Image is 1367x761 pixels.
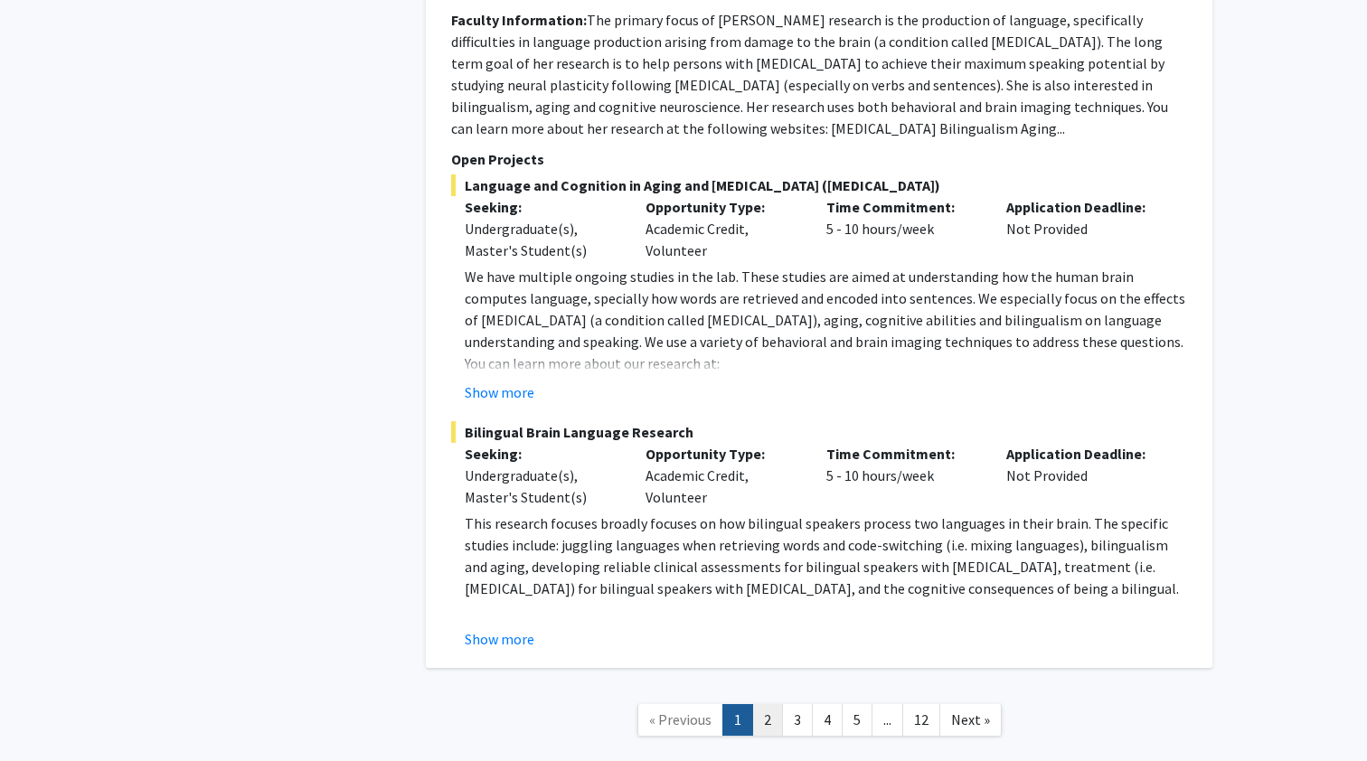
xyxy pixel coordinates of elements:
p: Application Deadline: [1006,443,1160,465]
a: 12 [902,704,940,736]
a: Previous Page [637,704,723,736]
div: Not Provided [993,443,1174,508]
span: Language and Cognition in Aging and [MEDICAL_DATA] ([MEDICAL_DATA]) [451,174,1187,196]
button: Show more [465,381,534,403]
span: Next » [951,710,990,728]
div: Undergraduate(s), Master's Student(s) [465,465,618,508]
p: Time Commitment: [826,196,980,218]
span: Bilingual Brain Language Research [451,421,1187,443]
p: Opportunity Type: [646,443,799,465]
p: Opportunity Type: [646,196,799,218]
a: Next [939,704,1002,736]
div: Academic Credit, Volunteer [632,443,813,508]
iframe: Chat [14,680,77,747]
p: We have multiple ongoing studies in the lab. These studies are aimed at understanding how the hum... [465,266,1187,352]
div: Academic Credit, Volunteer [632,196,813,261]
a: 3 [782,704,813,736]
div: Undergraduate(s), Master's Student(s) [465,218,618,261]
span: ... [883,710,891,728]
a: 1 [722,704,753,736]
b: Faculty Information: [451,11,587,29]
div: Not Provided [993,196,1174,261]
button: Show more [465,628,534,650]
fg-read-more: The primary focus of [PERSON_NAME] research is the production of language, specifically difficult... [451,11,1168,137]
p: Time Commitment: [826,443,980,465]
span: « Previous [649,710,712,728]
p: Open Projects [451,148,1187,170]
p: You can learn more about our research at: [465,352,1187,374]
p: This research focuses broadly focuses on how bilingual speakers process two languages in their br... [465,512,1187,599]
a: 5 [842,704,872,736]
p: Seeking: [465,443,618,465]
p: Seeking: [465,196,618,218]
div: 5 - 10 hours/week [813,196,994,261]
a: 4 [812,704,843,736]
nav: Page navigation [426,686,1212,759]
a: 2 [752,704,783,736]
p: Application Deadline: [1006,196,1160,218]
div: 5 - 10 hours/week [813,443,994,508]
